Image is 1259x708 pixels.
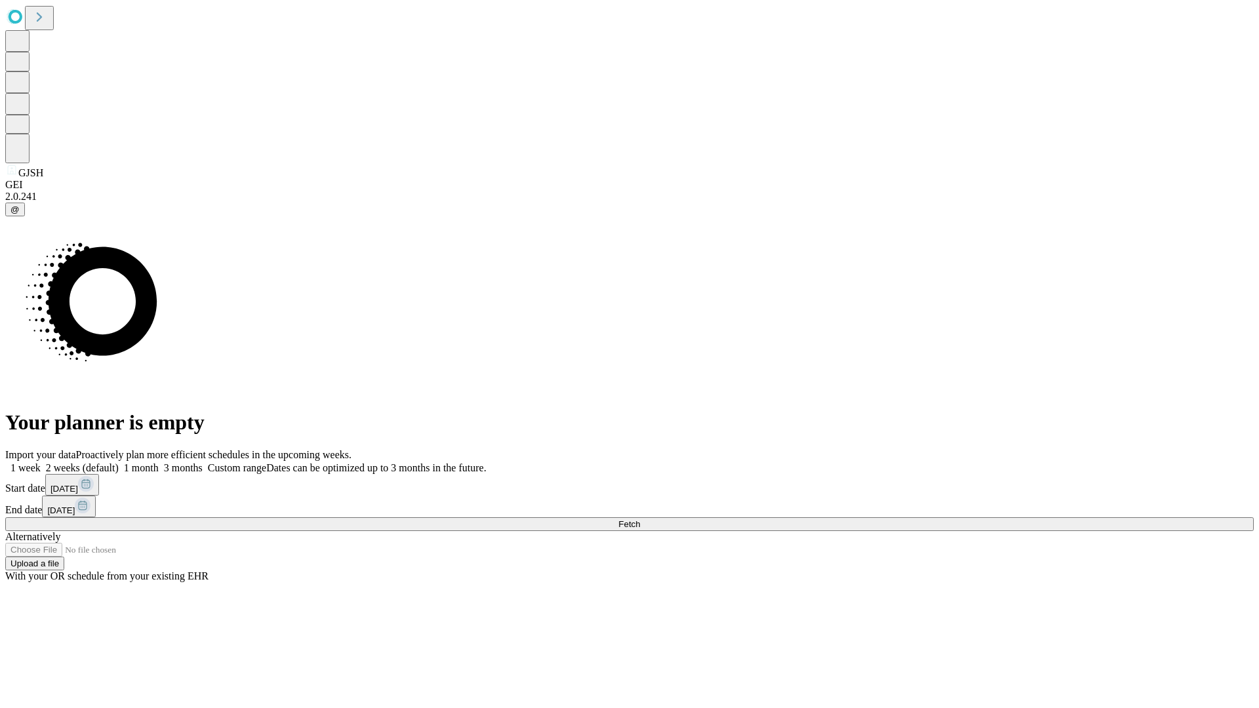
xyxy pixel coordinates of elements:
span: 1 week [10,462,41,473]
span: With your OR schedule from your existing EHR [5,570,209,581]
div: GEI [5,179,1254,191]
span: [DATE] [50,484,78,494]
span: Proactively plan more efficient schedules in the upcoming weeks. [76,449,351,460]
span: GJSH [18,167,43,178]
button: Upload a file [5,557,64,570]
h1: Your planner is empty [5,410,1254,435]
span: @ [10,205,20,214]
button: @ [5,203,25,216]
button: [DATE] [42,496,96,517]
span: Fetch [618,519,640,529]
button: [DATE] [45,474,99,496]
div: Start date [5,474,1254,496]
span: [DATE] [47,505,75,515]
span: 1 month [124,462,159,473]
span: Dates can be optimized up to 3 months in the future. [266,462,486,473]
span: 2 weeks (default) [46,462,119,473]
div: 2.0.241 [5,191,1254,203]
span: Alternatively [5,531,60,542]
div: End date [5,496,1254,517]
span: Custom range [208,462,266,473]
span: Import your data [5,449,76,460]
span: 3 months [164,462,203,473]
button: Fetch [5,517,1254,531]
